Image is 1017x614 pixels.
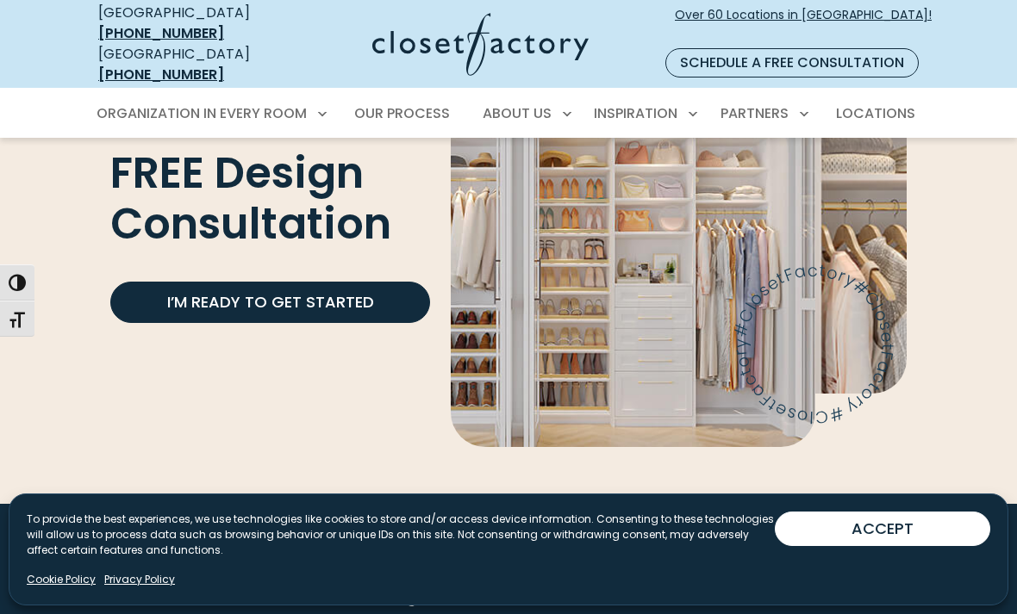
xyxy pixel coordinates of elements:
[961,365,987,384] text: e
[969,342,992,346] text: l
[841,382,864,404] text: s
[839,282,865,308] text: #
[870,263,888,288] text: o
[836,103,915,123] span: Locations
[958,297,983,317] text: y
[920,402,936,427] text: o
[451,85,815,447] img: Reach in closet organization
[665,48,919,78] a: Schedule a Free Consultation
[946,280,970,304] text: o
[914,259,927,283] text: F
[833,374,858,395] text: e
[922,262,940,288] text: a
[822,329,845,338] text: t
[84,90,933,138] nav: Primary Menu
[859,395,876,418] text: l
[98,23,224,43] a: [PHONE_NUMBER]
[97,103,307,123] span: Organization in Every Room
[825,359,850,375] text: F
[864,268,878,290] text: l
[832,295,857,315] text: y
[933,267,953,292] text: c
[882,403,901,429] text: #
[821,338,845,349] text: c
[98,3,286,44] div: [GEOGRAPHIC_DATA]
[594,103,677,123] span: Inspiration
[721,103,789,123] span: Partners
[903,406,914,429] text: y
[775,512,990,546] button: ACCEPT
[104,572,175,587] a: Privacy Policy
[935,394,956,419] text: c
[823,316,848,332] text: o
[963,309,989,330] text: #
[98,65,224,84] a: [PHONE_NUMBER]
[828,369,851,383] text: t
[110,282,430,323] a: I’m Ready to Get Started
[958,375,980,392] text: t
[827,307,852,321] text: r
[951,380,975,401] text: F
[27,512,775,558] p: To provide the best experiences, we use technologies like cookies to store and/or access device i...
[821,349,846,363] text: a
[849,388,871,412] text: o
[883,260,896,284] text: s
[98,44,286,85] div: [GEOGRAPHIC_DATA]
[865,398,887,425] text: C
[354,103,450,123] span: Our Process
[954,290,976,309] text: r
[930,400,945,423] text: t
[965,357,989,370] text: s
[943,274,961,295] text: t
[913,405,922,429] text: r
[27,572,96,587] a: Cookie Policy
[110,143,391,253] span: FREE Design Consultation
[968,346,992,359] text: o
[372,13,589,76] img: Closet Factory Logo
[944,387,968,412] text: a
[967,326,992,342] text: C
[675,6,932,42] span: Over 60 Locations in [GEOGRAPHIC_DATA]!
[851,272,875,299] text: C
[895,258,908,282] text: e
[908,259,915,281] text: t
[483,103,552,123] span: About Us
